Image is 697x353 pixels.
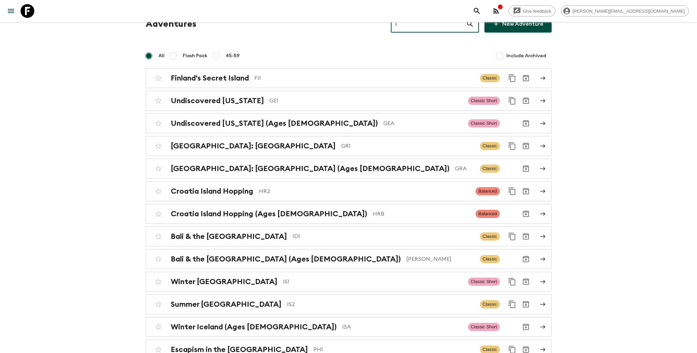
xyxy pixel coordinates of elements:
[480,255,500,263] span: Classic
[508,5,555,16] a: Give feedback
[519,320,533,334] button: Archive
[287,300,474,308] p: IS2
[171,142,336,150] h2: [GEOGRAPHIC_DATA]: [GEOGRAPHIC_DATA]
[519,297,533,311] button: Archive
[341,142,474,150] p: GR1
[171,232,287,241] h2: Bali & the [GEOGRAPHIC_DATA]
[519,117,533,130] button: Archive
[146,136,552,156] a: [GEOGRAPHIC_DATA]: [GEOGRAPHIC_DATA]GR1ClassicDuplicate for 45-59Archive
[171,74,249,83] h2: Finland's Secret Island
[468,278,500,286] span: Classic Short
[171,164,449,173] h2: [GEOGRAPHIC_DATA]: [GEOGRAPHIC_DATA] (Ages [DEMOGRAPHIC_DATA])
[146,113,552,133] a: Undiscovered [US_STATE] (Ages [DEMOGRAPHIC_DATA])GEAClassic ShortArchive
[480,142,500,150] span: Classic
[505,94,519,108] button: Duplicate for 45-59
[146,227,552,246] a: Bali & the [GEOGRAPHIC_DATA]ID1ClassicDuplicate for 45-59Archive
[171,209,367,218] h2: Croatia Island Hopping (Ages [DEMOGRAPHIC_DATA])
[505,297,519,311] button: Duplicate for 45-59
[146,91,552,111] a: Undiscovered [US_STATE]GE1Classic ShortDuplicate for 45-59Archive
[519,162,533,175] button: Archive
[146,68,552,88] a: Finland's Secret IslandFI1ClassicDuplicate for 45-59Archive
[183,52,207,59] span: Flash Pack
[171,300,281,309] h2: Summer [GEOGRAPHIC_DATA]
[561,5,689,16] div: [PERSON_NAME][EMAIL_ADDRESS][DOMAIN_NAME]
[146,204,552,224] a: Croatia Island Hopping (Ages [DEMOGRAPHIC_DATA])HRBBalancedArchive
[342,323,462,331] p: ISA
[383,119,462,127] p: GEA
[468,119,500,127] span: Classic Short
[505,275,519,289] button: Duplicate for 45-59
[519,275,533,289] button: Archive
[484,15,552,33] a: New Adventure
[519,184,533,198] button: Archive
[171,187,253,196] h2: Croatia Island Hopping
[171,277,277,286] h2: Winter [GEOGRAPHIC_DATA]
[391,14,466,34] input: e.g. AR1, Argentina
[269,97,462,105] p: GE1
[519,9,555,14] span: Give feedback
[146,294,552,314] a: Summer [GEOGRAPHIC_DATA]IS2ClassicDuplicate for 45-59Archive
[468,97,500,105] span: Classic Short
[146,181,552,201] a: Croatia Island HoppingHR2BalancedDuplicate for 45-59Archive
[146,317,552,337] a: Winter Iceland (Ages [DEMOGRAPHIC_DATA])ISAClassic ShortArchive
[505,71,519,85] button: Duplicate for 45-59
[283,278,462,286] p: IS1
[476,187,500,195] span: Balanced
[4,4,18,18] button: menu
[569,9,688,14] span: [PERSON_NAME][EMAIL_ADDRESS][DOMAIN_NAME]
[171,119,378,128] h2: Undiscovered [US_STATE] (Ages [DEMOGRAPHIC_DATA])
[158,52,165,59] span: All
[519,94,533,108] button: Archive
[171,255,401,264] h2: Bali & the [GEOGRAPHIC_DATA] (Ages [DEMOGRAPHIC_DATA])
[519,230,533,243] button: Archive
[480,165,500,173] span: Classic
[455,165,474,173] p: GRA
[505,230,519,243] button: Duplicate for 45-59
[226,52,240,59] span: 45-59
[519,252,533,266] button: Archive
[171,322,337,331] h2: Winter Iceland (Ages [DEMOGRAPHIC_DATA])
[406,255,474,263] p: [PERSON_NAME]
[519,207,533,221] button: Archive
[480,300,500,308] span: Classic
[470,4,484,18] button: search adventures
[476,210,500,218] span: Balanced
[373,210,470,218] p: HRB
[171,96,264,105] h2: Undiscovered [US_STATE]
[292,232,474,241] p: ID1
[505,184,519,198] button: Duplicate for 45-59
[505,139,519,153] button: Duplicate for 45-59
[146,159,552,179] a: [GEOGRAPHIC_DATA]: [GEOGRAPHIC_DATA] (Ages [DEMOGRAPHIC_DATA])GRAClassicArchive
[254,74,474,82] p: FI1
[506,52,546,59] span: Include Archived
[146,17,196,31] h1: Adventures
[146,272,552,292] a: Winter [GEOGRAPHIC_DATA]IS1Classic ShortDuplicate for 45-59Archive
[468,323,500,331] span: Classic Short
[146,249,552,269] a: Bali & the [GEOGRAPHIC_DATA] (Ages [DEMOGRAPHIC_DATA])[PERSON_NAME]ClassicArchive
[259,187,470,195] p: HR2
[519,71,533,85] button: Archive
[519,139,533,153] button: Archive
[480,232,500,241] span: Classic
[480,74,500,82] span: Classic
